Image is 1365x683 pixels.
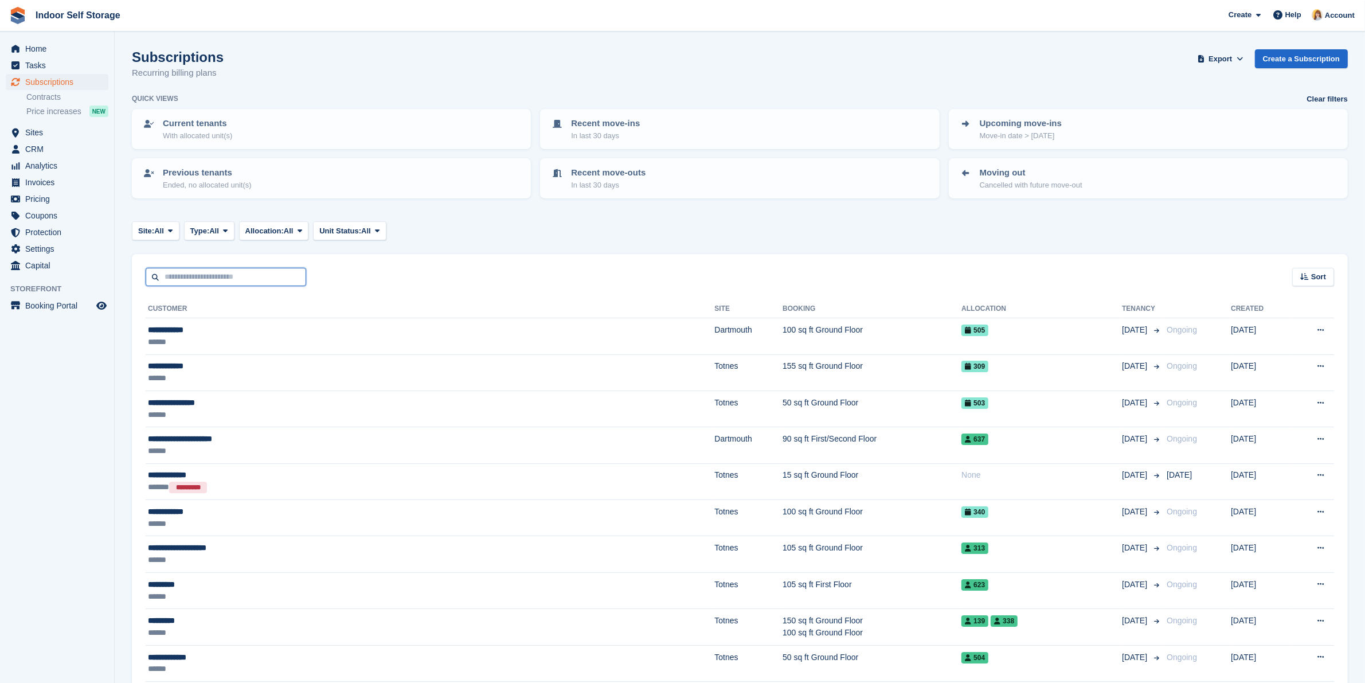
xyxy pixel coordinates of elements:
[1231,391,1290,427] td: [DATE]
[6,174,108,190] a: menu
[1167,398,1197,407] span: Ongoing
[961,397,988,409] span: 503
[571,166,646,179] p: Recent move-outs
[25,74,94,90] span: Subscriptions
[1167,434,1197,443] span: Ongoing
[1231,463,1290,499] td: [DATE]
[714,427,783,463] td: Dartmouth
[1167,325,1197,334] span: Ongoing
[25,257,94,274] span: Capital
[138,225,154,237] span: Site:
[783,500,961,536] td: 100 sq ft Ground Floor
[6,57,108,73] a: menu
[571,179,646,191] p: In last 30 days
[1122,397,1149,409] span: [DATE]
[132,67,224,80] p: Recurring billing plans
[1231,572,1290,608] td: [DATE]
[133,159,530,197] a: Previous tenants Ended, no allocated unit(s)
[980,117,1062,130] p: Upcoming move-ins
[1122,651,1149,664] span: [DATE]
[961,434,988,445] span: 637
[1311,271,1326,283] span: Sort
[714,391,783,427] td: Totnes
[783,391,961,427] td: 50 sq ft Ground Floor
[1122,433,1149,445] span: [DATE]
[1231,427,1290,463] td: [DATE]
[1231,354,1290,391] td: [DATE]
[6,298,108,314] a: menu
[25,224,94,240] span: Protection
[1122,506,1149,518] span: [DATE]
[6,41,108,57] a: menu
[25,57,94,73] span: Tasks
[980,166,1082,179] p: Moving out
[25,158,94,174] span: Analytics
[239,221,309,240] button: Allocation: All
[1231,536,1290,572] td: [DATE]
[209,225,219,237] span: All
[6,158,108,174] a: menu
[146,300,714,318] th: Customer
[25,208,94,224] span: Coupons
[1122,324,1149,336] span: [DATE]
[245,225,284,237] span: Allocation:
[950,159,1347,197] a: Moving out Cancelled with future move-out
[1122,300,1162,318] th: Tenancy
[980,179,1082,191] p: Cancelled with future move-out
[6,141,108,157] a: menu
[961,652,988,664] span: 504
[571,117,640,130] p: Recent move-ins
[163,179,252,191] p: Ended, no allocated unit(s)
[89,106,108,117] div: NEW
[961,543,988,554] span: 313
[95,299,108,313] a: Preview store
[1231,300,1290,318] th: Created
[25,191,94,207] span: Pricing
[961,300,1122,318] th: Allocation
[25,124,94,140] span: Sites
[163,117,232,130] p: Current tenants
[1231,500,1290,536] td: [DATE]
[1312,9,1323,21] img: Joanne Smith
[6,208,108,224] a: menu
[6,241,108,257] a: menu
[25,174,94,190] span: Invoices
[961,469,1122,481] div: None
[26,105,108,118] a: Price increases NEW
[319,225,361,237] span: Unit Status:
[714,536,783,572] td: Totnes
[26,106,81,117] span: Price increases
[714,463,783,499] td: Totnes
[1307,93,1348,105] a: Clear filters
[6,124,108,140] a: menu
[1167,507,1197,516] span: Ongoing
[184,221,234,240] button: Type: All
[1167,543,1197,552] span: Ongoing
[25,298,94,314] span: Booking Portal
[6,224,108,240] a: menu
[163,130,232,142] p: With allocated unit(s)
[1285,9,1301,21] span: Help
[1229,9,1251,21] span: Create
[1122,542,1149,554] span: [DATE]
[1122,360,1149,372] span: [DATE]
[1122,615,1149,627] span: [DATE]
[154,225,164,237] span: All
[9,7,26,24] img: stora-icon-8386f47178a22dfd0bd8f6a31ec36ba5ce8667c1dd55bd0f319d3a0aa187defe.svg
[783,572,961,608] td: 105 sq ft First Floor
[714,500,783,536] td: Totnes
[714,354,783,391] td: Totnes
[571,130,640,142] p: In last 30 days
[714,645,783,681] td: Totnes
[31,6,125,25] a: Indoor Self Storage
[132,221,179,240] button: Site: All
[1208,53,1232,65] span: Export
[783,300,961,318] th: Booking
[361,225,371,237] span: All
[961,506,988,518] span: 340
[1231,645,1290,681] td: [DATE]
[25,41,94,57] span: Home
[783,463,961,499] td: 15 sq ft Ground Floor
[961,361,988,372] span: 309
[190,225,210,237] span: Type:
